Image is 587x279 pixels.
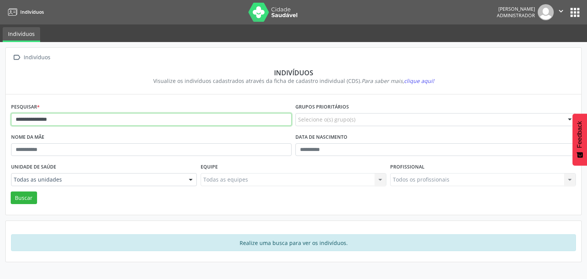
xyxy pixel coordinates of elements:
[568,6,582,19] button: apps
[11,191,37,204] button: Buscar
[11,52,52,63] a:  Indivíduos
[497,12,535,19] span: Administrador
[538,4,554,20] img: img
[362,77,434,84] i: Para saber mais,
[11,101,40,113] label: Pesquisar
[404,77,434,84] span: clique aqui!
[201,161,218,173] label: Equipe
[576,121,583,148] span: Feedback
[3,27,40,42] a: Indivíduos
[16,77,571,85] div: Visualize os indivíduos cadastrados através da ficha de cadastro individual (CDS).
[497,6,535,12] div: [PERSON_NAME]
[20,9,44,15] span: Indivíduos
[16,68,571,77] div: Indivíduos
[572,114,587,165] button: Feedback - Mostrar pesquisa
[557,7,565,15] i: 
[295,101,349,113] label: Grupos prioritários
[554,4,568,20] button: 
[298,115,355,123] span: Selecione o(s) grupo(s)
[11,131,44,143] label: Nome da mãe
[295,131,347,143] label: Data de nascimento
[390,161,425,173] label: Profissional
[11,161,56,173] label: Unidade de saúde
[5,6,44,18] a: Indivíduos
[14,176,181,183] span: Todas as unidades
[11,234,576,251] div: Realize uma busca para ver os indivíduos.
[11,52,22,63] i: 
[22,52,52,63] div: Indivíduos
